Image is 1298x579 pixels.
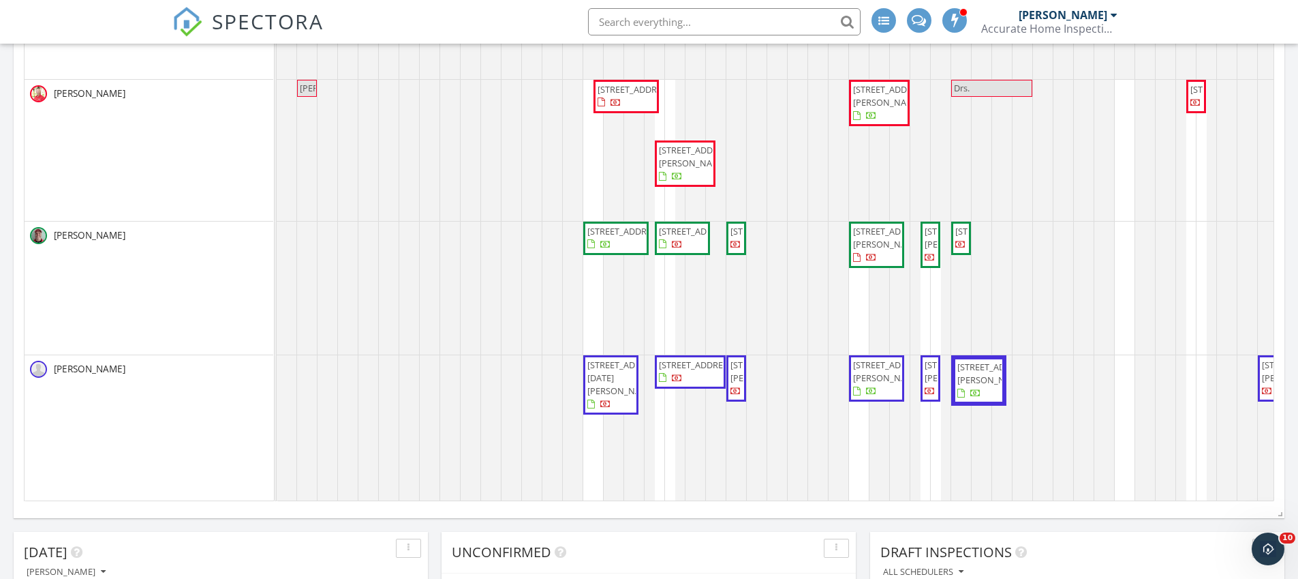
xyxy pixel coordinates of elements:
[588,8,861,35] input: Search everything...
[853,83,929,108] span: [STREET_ADDRESS][PERSON_NAME]
[452,543,551,561] span: Unconfirmed
[659,225,735,237] span: [STREET_ADDRESS]
[730,225,807,237] span: [STREET_ADDRESS]
[925,359,1001,384] span: [STREET_ADDRESS][PERSON_NAME]
[1280,533,1295,544] span: 10
[587,225,664,237] span: [STREET_ADDRESS]
[172,18,324,47] a: SPECTORA
[30,361,47,378] img: default-user-f0147aede5fd5fa78ca7ade42f37bd4542148d508eef1c3d3ea960f66861d68b.jpg
[659,144,735,169] span: [STREET_ADDRESS][PERSON_NAME]
[957,361,1034,386] span: [STREET_ADDRESS][PERSON_NAME]
[925,225,1001,250] span: [STREET_ADDRESS][PERSON_NAME]
[598,83,674,95] span: [STREET_ADDRESS]
[30,227,47,244] img: 17340156597774812308200248345617.jpg
[212,7,324,35] span: SPECTORA
[51,87,128,100] span: [PERSON_NAME]
[883,567,963,577] div: All schedulers
[659,359,735,371] span: [STREET_ADDRESS]
[24,543,67,561] span: [DATE]
[51,362,128,376] span: [PERSON_NAME]
[981,22,1117,35] div: Accurate Home Inspections
[853,225,929,250] span: [STREET_ADDRESS][PERSON_NAME]
[1019,8,1107,22] div: [PERSON_NAME]
[1252,533,1284,565] iframe: Intercom live chat
[853,359,929,384] span: [STREET_ADDRESS][PERSON_NAME]
[300,82,369,94] span: [PERSON_NAME]
[587,359,664,397] span: [STREET_ADDRESS][DATE][PERSON_NAME]
[30,85,47,102] img: 026accurate_home_inspections.jpg
[880,543,1012,561] span: Draft Inspections
[954,82,970,94] span: Drs.
[172,7,202,37] img: The Best Home Inspection Software - Spectora
[955,225,1032,237] span: [STREET_ADDRESS]
[730,359,807,384] span: [STREET_ADDRESS][PERSON_NAME]
[27,567,106,577] div: [PERSON_NAME]
[1190,83,1267,95] span: [STREET_ADDRESS]
[51,228,128,242] span: [PERSON_NAME]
